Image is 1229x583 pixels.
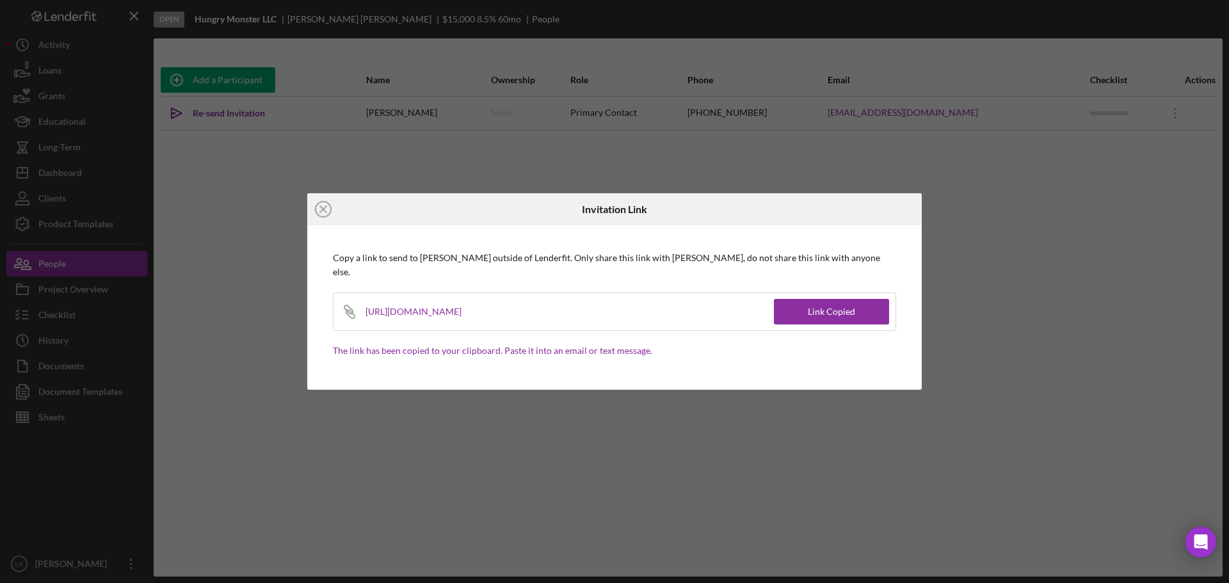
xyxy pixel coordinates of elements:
[333,344,896,358] p: The link has been copied to your clipboard. Paste it into an email or text message.
[365,293,478,330] div: [URL][DOMAIN_NAME]
[808,299,855,324] div: Link Copied
[774,299,889,324] button: Link Copied
[582,204,647,215] h6: Invitation Link
[333,251,896,280] p: Copy a link to send to [PERSON_NAME] outside of Lenderfit. Only share this link with [PERSON_NAME...
[1185,527,1216,557] div: Open Intercom Messenger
